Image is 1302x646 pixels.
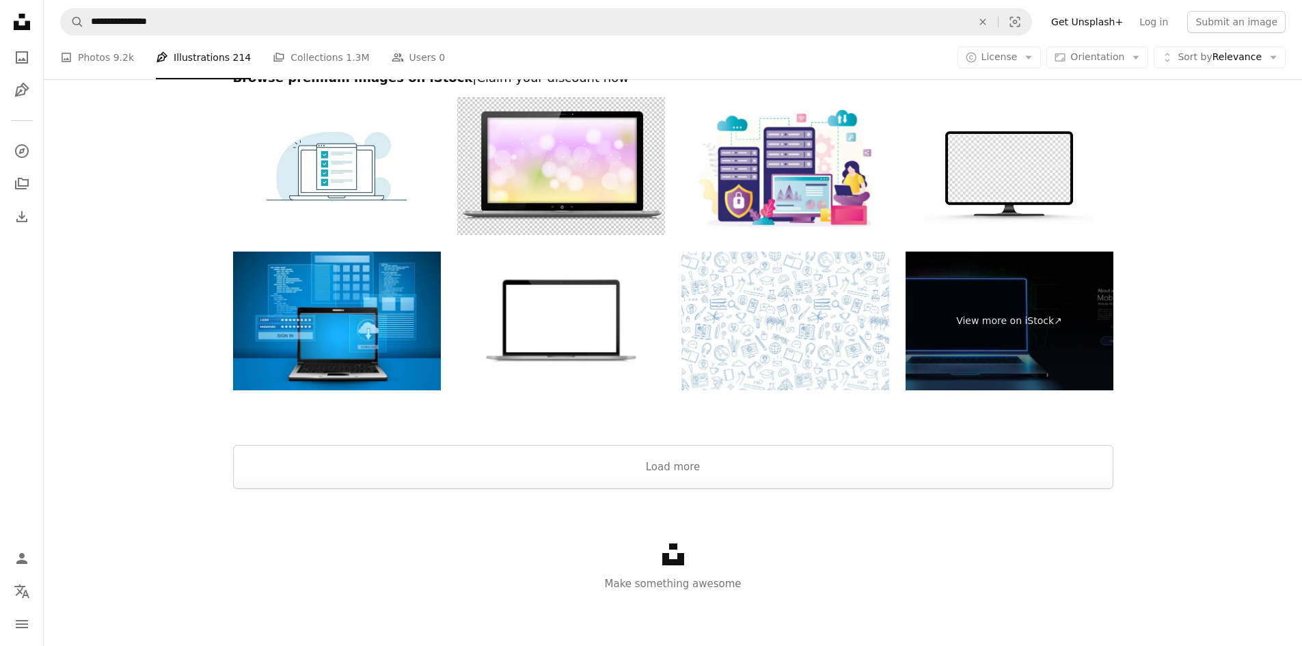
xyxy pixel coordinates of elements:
button: License [958,46,1042,68]
a: Download History [8,203,36,230]
a: Illustrations [8,77,36,104]
span: License [981,51,1018,62]
button: Language [8,578,36,605]
img: Vector Laptop isolated on white background [457,97,665,236]
p: Make something awesome [44,576,1302,592]
img: Screen vector mockup. Blank screen tv mockup. Blank screen for text, design. [906,97,1113,236]
span: 0 [439,50,445,65]
button: Menu [8,610,36,638]
img: Cloud technology, concept banner. Woman user uploading and downloading information from remote se... [681,97,889,236]
a: View more on iStock↗ [906,252,1113,390]
button: Sort byRelevance [1154,46,1286,68]
a: Photos 9.2k [60,36,134,79]
form: Find visuals sitewide [60,8,1032,36]
button: Clear [968,9,998,35]
span: Relevance [1178,51,1262,64]
span: 1.3M [346,50,369,65]
a: Home — Unsplash [8,8,36,38]
a: Photos [8,44,36,71]
span: Orientation [1070,51,1124,62]
a: Users 0 [392,36,446,79]
a: Log in [1131,11,1176,33]
button: Load more [233,445,1113,489]
img: Learning online, e-learning video call chat with class. Distance education [681,252,889,390]
button: Search Unsplash [61,9,84,35]
button: Orientation [1046,46,1148,68]
a: Log in / Sign up [8,545,36,572]
img: Laptop with checklist. Workspace with laptop and browser with checkboxes. Vector illustration in ... [233,97,441,236]
a: Explore [8,137,36,165]
span: Sort by [1178,51,1212,62]
a: Collections 1.3M [273,36,369,79]
span: | Claim your discount now [472,70,629,85]
button: Submit an image [1187,11,1286,33]
img: Laptop [233,252,441,390]
span: 9.2k [113,50,134,65]
button: Visual search [999,9,1031,35]
img: Realistic laptop front view. Laptop modern mockup. Blank screen display notebook. Opened computer... [457,252,665,390]
a: Get Unsplash+ [1043,11,1131,33]
a: Collections [8,170,36,198]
